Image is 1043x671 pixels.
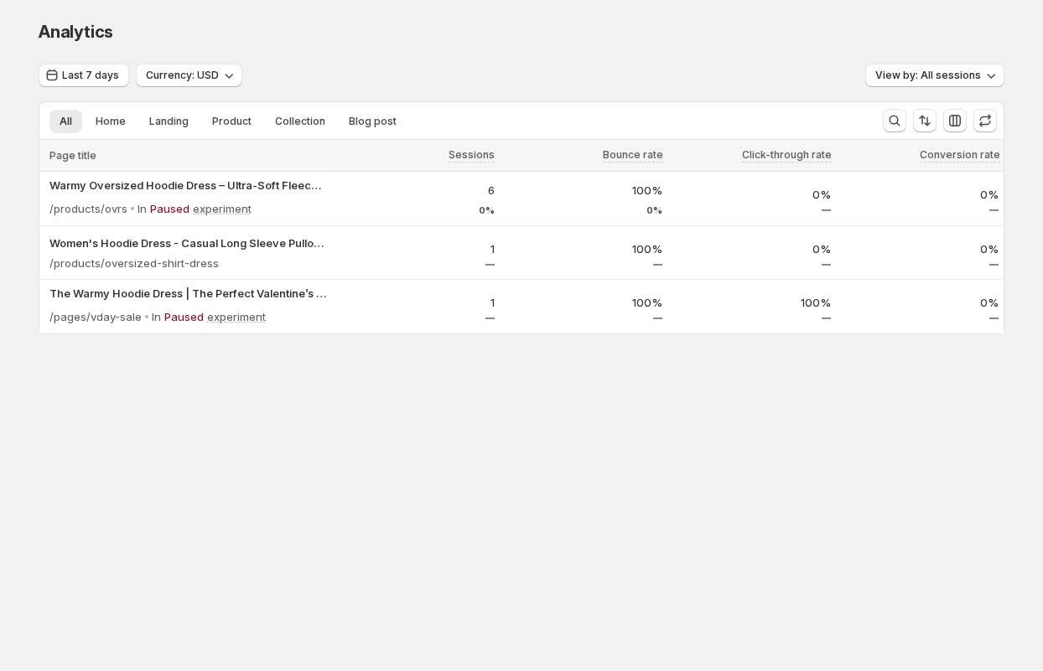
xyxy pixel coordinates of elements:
span: View by: All sessions [875,69,981,82]
button: Warmy Oversized Hoodie Dress – Ultra-Soft Fleece Sweatshirt Dress for Women (Plus Size S-3XL), Co... [49,177,326,194]
span: Product [212,115,252,128]
button: Search and filter results [883,109,906,132]
button: Last 7 days [39,64,129,87]
span: Analytics [39,22,113,42]
p: 100% [505,182,663,199]
p: In [138,200,147,217]
span: Bounce rate [603,148,663,162]
span: Page title [49,149,96,163]
p: In [152,308,161,325]
button: Women's Hoodie Dress - Casual Long Sleeve Pullover Sweatshirt Dress [49,235,326,251]
span: Landing [149,115,189,128]
button: The Warmy Hoodie Dress | The Perfect Valentine’s Day Gift [49,285,326,302]
p: 100% [505,294,663,311]
p: 100% [672,294,831,311]
span: All [60,115,72,128]
span: Conversion rate [920,148,1000,162]
p: 0% [672,240,831,257]
p: 1 [336,240,495,257]
span: Currency: USD [146,69,219,82]
p: 0% [672,186,831,203]
p: experiment [193,200,252,217]
button: Sort the results [913,109,937,132]
span: Blog post [349,115,397,128]
button: View by: All sessions [865,64,1004,87]
span: 0% [646,205,662,215]
p: 0% [841,294,999,311]
span: Last 7 days [62,69,119,82]
span: Home [96,115,126,128]
p: experiment [207,308,266,325]
p: /pages/vday-sale [49,308,142,325]
span: Sessions [449,148,495,162]
p: 6 [336,182,495,199]
button: Currency: USD [136,64,242,87]
p: 100% [505,240,663,257]
p: Paused [150,200,189,217]
p: /products/oversized-shirt-dress [49,255,219,271]
span: 0% [479,205,495,215]
p: 0% [841,240,999,257]
span: Collection [275,115,325,128]
p: 1 [336,294,495,311]
span: Click-through rate [742,148,832,162]
p: /products/ovrs [49,200,127,217]
p: 0% [841,186,999,203]
p: Paused [164,308,204,325]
